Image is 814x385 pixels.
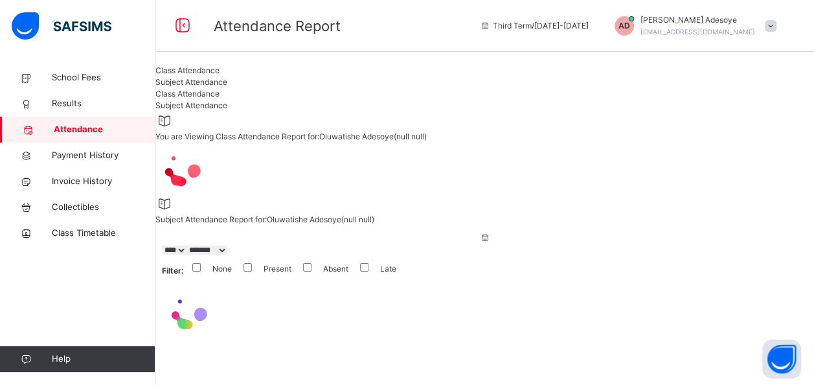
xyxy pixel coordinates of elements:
[602,14,783,38] div: AderonkeAdesoye
[267,215,341,224] span: Oluwatishe Adesoye
[52,149,155,162] span: Payment History
[323,263,348,275] label: Absent
[480,20,589,32] span: session/term information
[762,340,801,379] button: Open asap
[52,201,155,214] span: Collectibles
[264,263,291,275] label: Present
[214,17,341,34] span: Attendance Report
[52,97,155,110] span: Results
[155,89,220,99] span: Class Attendance
[640,28,755,36] span: [EMAIL_ADDRESS][DOMAIN_NAME]
[52,175,155,188] span: Invoice History
[618,20,630,32] span: AD
[12,12,111,40] img: safsims
[319,132,394,141] span: Oluwatishe Adesoye
[155,215,267,224] span: Subject Attendance Report for:
[640,14,755,26] span: [PERSON_NAME] Adesoye
[52,71,155,84] span: School Fees
[162,265,184,277] span: Filter:
[341,215,374,224] span: (null null)
[52,227,155,240] span: Class Timetable
[52,353,155,366] span: Help
[155,132,319,141] span: You are Viewing Class Attendance Report for:
[212,263,232,275] label: None
[155,77,227,87] span: Subject Attendance
[155,100,227,110] span: Subject Attendance
[155,65,220,75] span: Class Attendance
[54,123,155,136] span: Attendance
[380,263,396,275] label: Late
[394,132,427,141] span: (null null)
